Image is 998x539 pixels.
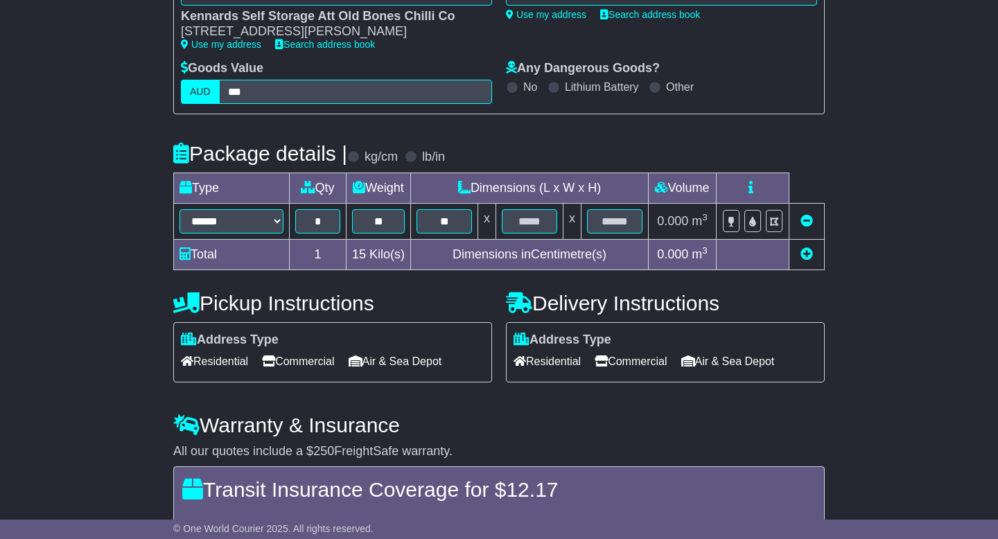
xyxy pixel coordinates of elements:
[702,212,708,222] sup: 3
[181,24,478,39] div: [STREET_ADDRESS][PERSON_NAME]
[666,80,694,94] label: Other
[657,214,688,228] span: 0.000
[600,9,700,20] a: Search address book
[365,150,398,165] label: kg/cm
[681,351,775,372] span: Air & Sea Depot
[649,173,717,203] td: Volume
[506,9,586,20] a: Use my address
[262,351,334,372] span: Commercial
[174,239,290,269] td: Total
[800,214,813,228] a: Remove this item
[411,173,649,203] td: Dimensions (L x W x H)
[506,292,825,315] h4: Delivery Instructions
[514,333,611,348] label: Address Type
[478,203,496,239] td: x
[595,351,667,372] span: Commercial
[275,39,375,50] a: Search address book
[692,247,708,261] span: m
[173,292,492,315] h4: Pickup Instructions
[702,245,708,256] sup: 3
[349,351,442,372] span: Air & Sea Depot
[181,39,261,50] a: Use my address
[800,247,813,261] a: Add new item
[173,414,825,436] h4: Warranty & Insurance
[181,61,263,76] label: Goods Value
[313,444,334,458] span: 250
[565,80,639,94] label: Lithium Battery
[347,173,411,203] td: Weight
[181,9,478,24] div: Kennards Self Storage Att Old Bones Chilli Co
[514,351,581,372] span: Residential
[173,523,374,534] span: © One World Courier 2025. All rights reserved.
[523,80,537,94] label: No
[173,142,347,165] h4: Package details |
[657,247,688,261] span: 0.000
[422,150,445,165] label: lb/in
[506,478,558,501] span: 12.17
[692,214,708,228] span: m
[506,61,660,76] label: Any Dangerous Goods?
[290,173,347,203] td: Qty
[174,173,290,203] td: Type
[182,478,816,501] h4: Transit Insurance Coverage for $
[411,239,649,269] td: Dimensions in Centimetre(s)
[290,239,347,269] td: 1
[181,351,248,372] span: Residential
[352,247,366,261] span: 15
[173,444,825,459] div: All our quotes include a $ FreightSafe warranty.
[563,203,581,239] td: x
[347,239,411,269] td: Kilo(s)
[181,333,279,348] label: Address Type
[181,80,220,104] label: AUD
